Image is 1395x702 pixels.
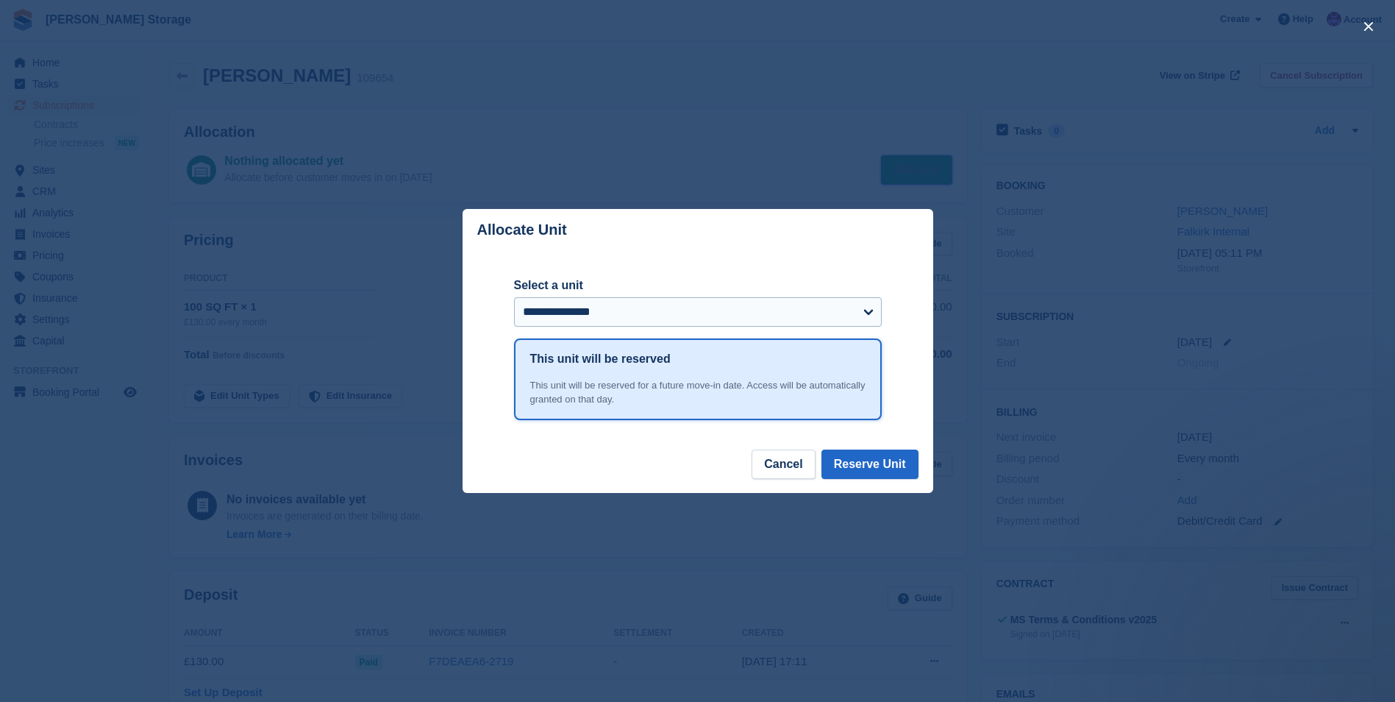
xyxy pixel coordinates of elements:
div: This unit will be reserved for a future move-in date. Access will be automatically granted on tha... [530,378,866,407]
button: close [1357,15,1380,38]
label: Select a unit [514,277,882,294]
button: Cancel [752,450,815,479]
h1: This unit will be reserved [530,350,671,368]
p: Allocate Unit [477,221,567,238]
button: Reserve Unit [821,450,918,479]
